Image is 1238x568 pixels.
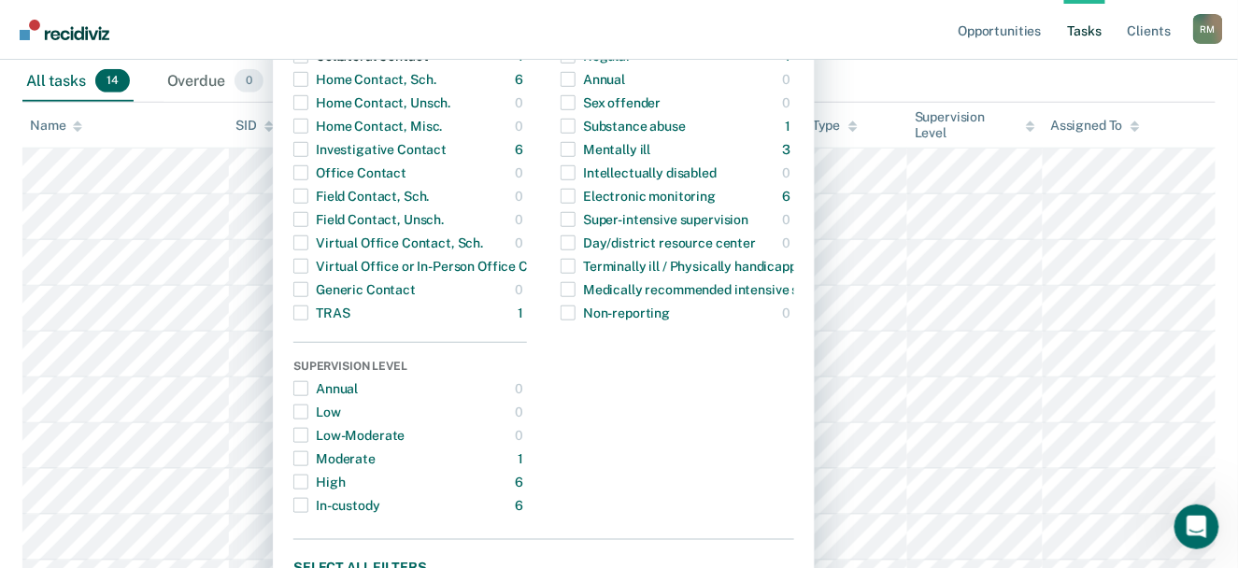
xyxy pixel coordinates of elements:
div: Mentally ill [561,135,650,164]
div: TRAS [293,298,349,328]
iframe: Intercom live chat [1174,504,1219,549]
span: 0 [235,69,263,93]
div: SID [236,118,275,134]
button: Start recording [119,425,134,440]
div: 0 [515,158,527,188]
div: Substance abuse [561,111,686,141]
div: 0 [515,181,527,211]
div: Field Contact, Unsch. [293,205,444,234]
img: Profile image for Kelly [53,10,83,40]
div: High [293,467,345,497]
div: Super-intensive supervision [561,205,748,234]
div: Sex offender [561,88,661,118]
div: 0 [515,397,527,427]
button: Home [292,7,328,43]
div: Home Contact, Misc. [293,111,442,141]
div: 6 [515,64,527,94]
div: Low [293,397,341,427]
div: Terminally ill / Physically handicapped [561,251,812,281]
div: 0 [782,88,794,118]
div: In-custody [293,490,380,520]
h1: Recidiviz [143,18,208,32]
img: Profile image for Rajan [106,10,135,40]
div: 0 [515,228,527,258]
div: 0 [782,298,794,328]
div: Electronic monitoring [561,181,716,211]
div: Overdue0 [164,62,267,103]
div: Profile image for Krysty [79,10,109,40]
div: Case Type [779,118,858,134]
div: R M [1193,14,1223,44]
div: Investigative Contact [293,135,447,164]
div: Day/district resource center [561,228,756,258]
div: Non-reporting [561,298,670,328]
div: 0 [515,88,527,118]
div: 0 [515,205,527,234]
div: Office Contact [293,158,406,188]
div: 0 [515,275,527,305]
div: 0 [515,111,527,141]
div: Virtual Office Contact, Sch. [293,228,483,258]
textarea: Message… [16,386,358,418]
div: Virtual Office or In-Person Office Contact [293,251,568,281]
button: Gif picker [89,425,104,440]
div: Moderate [293,444,376,474]
div: 3 [782,135,794,164]
div: Low-Moderate [293,420,405,450]
div: 6 [515,467,527,497]
div: 0 [782,205,794,234]
div: Medically recommended intensive supervision [561,275,861,305]
div: Close [328,7,362,41]
div: Home Contact, Sch. [293,64,435,94]
button: Send a message… [320,418,350,447]
div: Assigned To [1050,118,1139,134]
div: 6 [515,135,527,164]
img: Recidiviz [20,20,109,40]
button: Upload attachment [29,425,44,440]
span: 14 [95,69,130,93]
button: go back [12,7,48,43]
div: Intellectually disabled [561,158,717,188]
div: All tasks14 [22,62,134,103]
div: Field Contact, Sch. [293,181,429,211]
button: Emoji picker [59,425,74,440]
div: 0 [782,228,794,258]
div: Supervision Level [915,109,1035,141]
div: 0 [515,374,527,404]
div: Annual [293,374,358,404]
div: 0 [782,64,794,94]
div: 0 [782,158,794,188]
div: Annual [561,64,625,94]
div: 1 [518,298,527,328]
div: Name [30,118,82,134]
div: 1 [518,444,527,474]
div: Generic Contact [293,275,416,305]
div: 0 [515,420,527,450]
button: Profile dropdown button [1193,14,1223,44]
div: Home Contact, Unsch. [293,88,450,118]
div: 1 [785,111,794,141]
div: 6 [515,490,527,520]
div: 6 [782,181,794,211]
div: Supervision Level [293,360,527,376]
